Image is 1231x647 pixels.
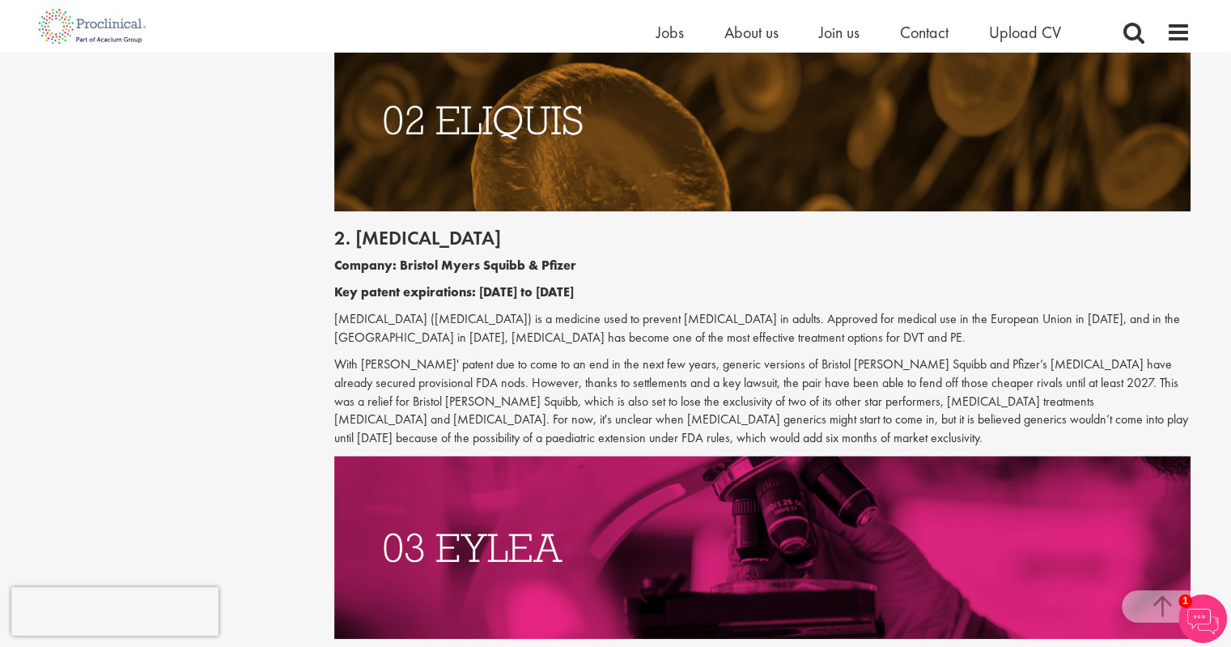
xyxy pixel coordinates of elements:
b: Company: Bristol Myers Squibb & Pfizer [334,257,576,274]
img: Drugs with patents due to expire Eylea [334,456,1191,639]
a: About us [724,22,779,43]
iframe: reCAPTCHA [11,587,219,636]
a: Join us [819,22,860,43]
b: Key patent expirations: [DATE] to [DATE] [334,283,574,300]
a: Jobs [656,22,684,43]
img: Chatbot [1178,594,1227,643]
a: Contact [900,22,949,43]
a: Upload CV [989,22,1061,43]
h2: 2. [MEDICAL_DATA] [334,228,1191,249]
p: With [PERSON_NAME]' patent due to come to an end in the next few years, generic versions of Brist... [334,355,1191,448]
p: [MEDICAL_DATA] ([MEDICAL_DATA]) is a medicine used to prevent [MEDICAL_DATA] in adults. Approved ... [334,310,1191,347]
img: Drugs with patents due to expire Eliquis [334,28,1191,211]
span: 1 [1178,594,1192,608]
